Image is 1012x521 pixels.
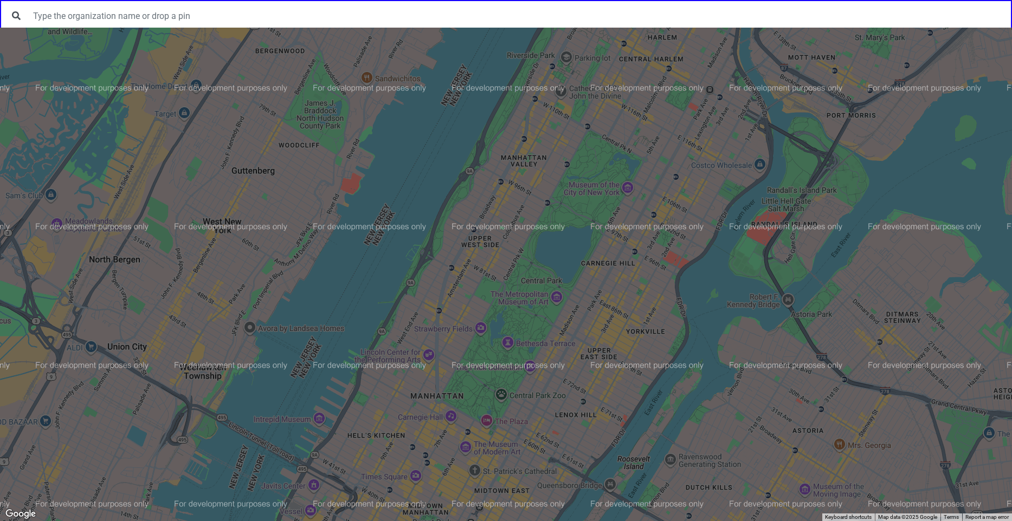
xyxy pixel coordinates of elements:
input: Type the organization name or drop a pin [27,5,1007,26]
img: Google [3,507,38,521]
a: Open this area in Google Maps (opens a new window) [3,507,38,521]
a: Report a map error [965,514,1009,520]
button: Keyboard shortcuts [825,513,872,521]
a: Terms (opens in new tab) [944,514,959,520]
span: Map data ©2025 Google [878,514,937,520]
